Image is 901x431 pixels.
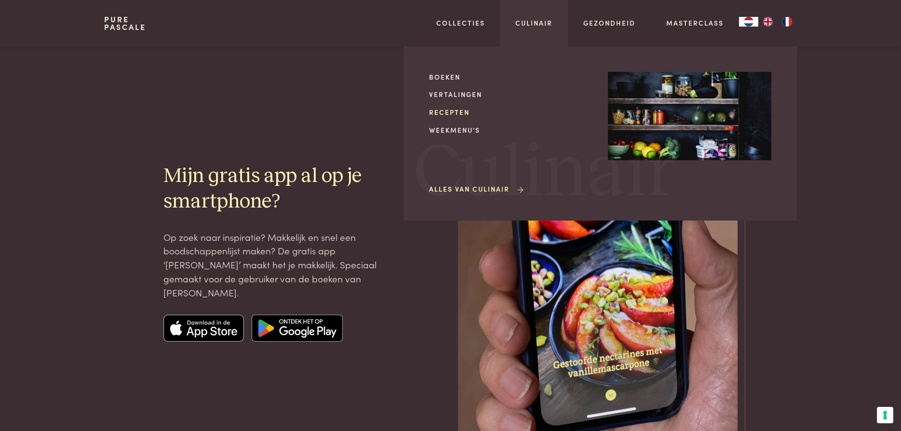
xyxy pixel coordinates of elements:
a: Gezondheid [583,18,635,28]
img: Apple app store [163,315,244,342]
img: Culinair [608,72,771,161]
aside: Language selected: Nederlands [739,17,797,27]
span: Culinair [414,137,676,210]
a: Masterclass [666,18,724,28]
div: Language [739,17,758,27]
img: Google app store [252,315,343,342]
a: EN [758,17,778,27]
h2: Mijn gratis app al op je smartphone? [163,164,384,215]
p: Op zoek naar inspiratie? Makkelijk en snel een boodschappenlijst maken? De gratis app ‘[PERSON_NA... [163,230,384,299]
a: NL [739,17,758,27]
ul: Language list [758,17,797,27]
button: Uw voorkeuren voor toestemming voor trackingtechnologieën [877,407,893,423]
a: Boeken [429,72,592,82]
a: PurePascale [104,15,146,31]
a: Collecties [436,18,485,28]
a: FR [778,17,797,27]
a: Alles van Culinair [429,184,525,194]
a: Weekmenu's [429,125,592,135]
a: Vertalingen [429,89,592,99]
a: Recepten [429,107,592,117]
a: Culinair [515,18,552,28]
